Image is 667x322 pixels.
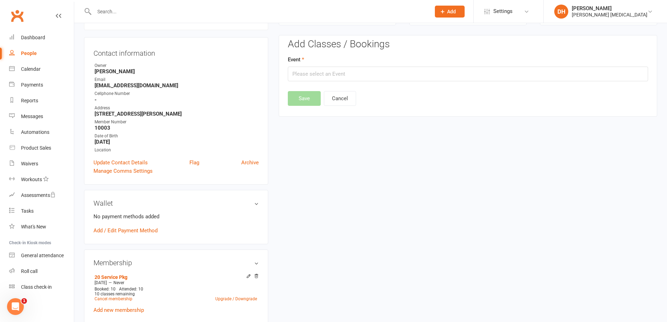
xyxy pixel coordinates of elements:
div: Messages [21,114,43,119]
a: Upgrade / Downgrade [215,296,257,301]
label: Event [288,55,304,64]
a: Class kiosk mode [9,279,74,295]
span: Add [447,9,456,14]
a: Add / Edit Payment Method [93,226,158,235]
a: Tasks [9,203,74,219]
a: Roll call [9,263,74,279]
div: Class check-in [21,284,52,290]
div: DH [554,5,568,19]
strong: [PERSON_NAME] [95,68,259,75]
a: Manage Comms Settings [93,167,153,175]
div: Automations [21,129,49,135]
span: Booked: 10 [95,287,116,292]
span: [DATE] [95,280,107,285]
div: Location [95,147,259,153]
span: 1 [21,298,27,304]
div: Reports [21,98,38,103]
div: Workouts [21,177,42,182]
div: Address [95,105,259,111]
div: [PERSON_NAME] [MEDICAL_DATA] [572,12,647,18]
div: General attendance [21,253,64,258]
strong: [EMAIL_ADDRESS][DOMAIN_NAME] [95,82,259,89]
strong: 10003 [95,125,259,131]
a: Reports [9,93,74,109]
a: Assessments [9,187,74,203]
a: Messages [9,109,74,124]
p: No payment methods added [93,212,259,221]
a: Update Contact Details [93,158,148,167]
div: Member Number [95,119,259,125]
div: Owner [95,62,259,69]
div: Product Sales [21,145,51,151]
span: Settings [493,4,513,19]
strong: [DATE] [95,139,259,145]
div: What's New [21,224,46,229]
strong: - [95,97,259,103]
a: Product Sales [9,140,74,156]
a: General attendance kiosk mode [9,248,74,263]
a: Add new membership [93,307,144,313]
span: Never [113,280,124,285]
div: People [21,50,37,56]
a: Dashboard [9,30,74,46]
a: Cancel membership [95,296,132,301]
a: Calendar [9,61,74,77]
a: Automations [9,124,74,140]
div: Roll call [21,268,37,274]
div: Date of Birth [95,133,259,139]
h3: Add Classes / Bookings [288,39,648,50]
strong: [STREET_ADDRESS][PERSON_NAME] [95,111,259,117]
div: Email [95,76,259,83]
div: [PERSON_NAME] [572,5,647,12]
h3: Wallet [93,199,259,207]
a: Clubworx [8,7,26,25]
span: 10 classes remaining [95,292,135,296]
a: Payments [9,77,74,93]
button: Add [435,6,465,18]
a: People [9,46,74,61]
div: Assessments [21,192,56,198]
div: Tasks [21,208,34,214]
div: Dashboard [21,35,45,40]
button: Cancel [324,91,356,106]
div: Waivers [21,161,38,166]
input: Please select an Event [288,67,648,81]
span: Attended: 10 [119,287,143,292]
input: Search... [92,7,426,16]
div: Calendar [21,66,41,72]
h3: Membership [93,259,259,267]
a: Workouts [9,172,74,187]
div: — [93,280,259,286]
a: Waivers [9,156,74,172]
a: What's New [9,219,74,235]
a: 20 Service Pkg [95,274,127,280]
h3: Contact information [93,47,259,57]
iframe: Intercom live chat [7,298,24,315]
div: Cellphone Number [95,90,259,97]
div: Payments [21,82,43,88]
a: Archive [241,158,259,167]
a: Flag [189,158,199,167]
